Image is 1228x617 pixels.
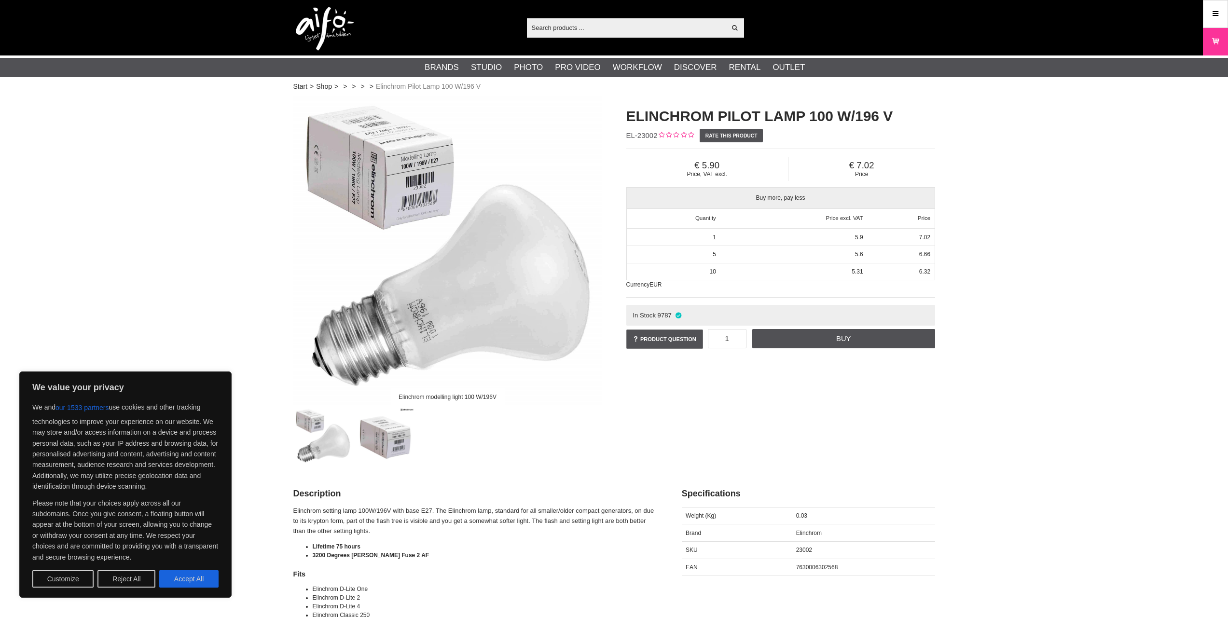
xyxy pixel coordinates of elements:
div: Elinchrom modelling light 100 W/196V [390,388,504,405]
strong: 3200 Degrees [PERSON_NAME] Fuse 2 AF [313,552,429,559]
span: SKU [686,547,698,553]
a: Buy [752,329,935,348]
span: 1 [713,234,716,241]
p: We and use cookies and other tracking technologies to improve your experience on our website. We ... [32,399,219,492]
button: our 1533 partners [55,399,109,416]
span: In Stock [633,312,656,319]
h2: Description [293,488,658,500]
span: Price excl. VAT [826,215,863,221]
span: 9787 [658,312,672,319]
p: We value your privacy [32,382,219,393]
h1: Elinchrom Pilot Lamp 100 W/196 V [626,106,935,126]
p: Please note that your choices apply across all our subdomains. Once you give consent, a floating ... [32,498,219,562]
img: logo.png [296,7,354,51]
p: Elinchrom setting lamp 100W/196V with base E27. The Elinchrom lamp, standard for all smaller/olde... [293,506,658,536]
a: Rate this product [700,129,763,142]
span: > [352,82,356,92]
a: Studio [471,61,502,74]
div: We value your privacy [19,371,232,598]
span: 0.03 [796,512,807,519]
span: Elinchrom Pilot Lamp 100 W/196 V [376,82,481,92]
span: 5.31 [852,268,863,275]
a: Discover [674,61,717,74]
span: EAN [686,564,698,571]
span: EUR [649,281,662,288]
h4: Fits [293,569,658,579]
span: 6.32 [919,268,930,275]
div: Customer rating: 0 [658,131,694,141]
a: Pro Video [555,61,600,74]
span: Buy more, pay less [627,188,935,208]
button: Customize [32,570,94,588]
span: Price [788,171,935,178]
span: Currency [626,281,650,288]
strong: Lifetime 75 hours [313,543,360,550]
span: 6.66 [919,251,930,258]
li: Elinchrom D-Lite 2 [313,593,658,602]
button: Reject All [97,570,155,588]
a: Photo [514,61,543,74]
span: 5.6 [855,251,863,258]
span: > [370,82,373,92]
span: Price [918,215,930,221]
span: 5.90 [626,160,788,171]
span: Quantity [695,215,716,221]
span: Elinchrom [796,530,822,536]
span: EL-23002 [626,131,658,139]
a: Workflow [613,61,662,74]
span: Weight (Kg) [686,512,716,519]
button: Accept All [159,570,219,588]
span: Brand [686,530,701,536]
li: Elinchrom D-Lite One [313,585,658,593]
span: > [334,82,338,92]
a: Start [293,82,308,92]
span: > [361,82,365,92]
span: 5 [713,251,716,258]
span: 5.9 [855,234,863,241]
a: Outlet [773,61,805,74]
span: 10 [710,268,716,275]
a: Rental [729,61,761,74]
span: > [310,82,314,92]
span: > [343,82,347,92]
li: Elinchrom D-Lite 4 [313,602,658,611]
a: Shop [316,82,332,92]
h2: Specifications [682,488,935,500]
a: Brands [425,61,459,74]
span: Price, VAT excl. [626,171,788,178]
img: Elinchrom modelling light 100 W/196V [293,96,602,405]
a: Product question [626,329,703,349]
span: 23002 [796,547,812,553]
span: 7.02 [788,160,935,171]
img: Elinchrom modelling light 100 W/196V [294,408,352,466]
input: Search products ... [527,20,726,35]
span: 7.02 [919,234,930,241]
i: In stock [674,312,682,319]
span: 7630006302568 [796,564,838,571]
img: Elinchrom modelling light 100 Watt / 196 Volt [356,408,414,466]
